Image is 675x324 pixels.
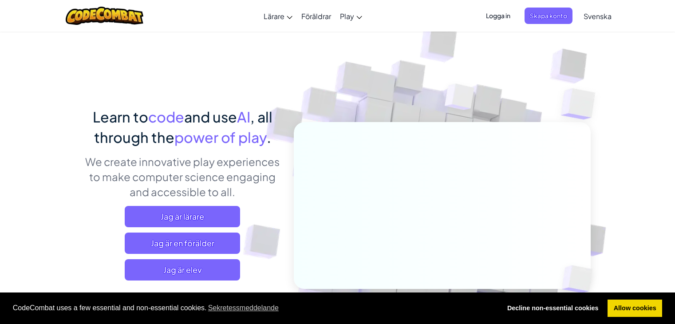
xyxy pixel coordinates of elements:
span: Play [340,12,354,21]
span: AI [237,108,250,126]
a: deny cookies [501,300,604,317]
img: Overlap cubes [428,66,492,132]
span: Svenska [584,12,612,21]
a: Jag är en förälder [125,233,240,254]
a: allow cookies [608,300,662,317]
span: power of play [174,128,267,146]
a: Jag är lärare [125,206,240,227]
span: . [267,128,271,146]
span: and use [184,108,237,126]
button: Jag är elev [125,259,240,281]
img: Overlap cubes [543,67,620,142]
button: Logga in [481,8,516,24]
a: Play [336,4,367,28]
span: Learn to [93,108,148,126]
img: CodeCombat logo [66,7,143,25]
a: Föräldrar [297,4,336,28]
a: Lärare [259,4,297,28]
p: We create innovative play experiences to make computer science engaging and accessible to all. [85,154,280,199]
a: learn more about cookies [207,301,280,315]
a: Svenska [579,4,616,28]
img: Overlap cubes [547,247,613,312]
span: CodeCombat uses a few essential and non-essential cookies. [13,301,494,315]
span: Lärare [264,12,284,21]
button: Skapa konto [525,8,572,24]
span: code [148,108,184,126]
